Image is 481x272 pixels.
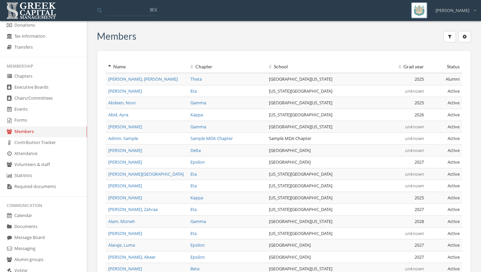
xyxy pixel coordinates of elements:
[108,230,142,236] a: [PERSON_NAME]
[405,147,424,153] em: unknown
[266,85,373,97] td: [US_STATE][GEOGRAPHIC_DATA]
[427,133,462,145] td: Active
[266,180,373,192] td: [US_STATE][GEOGRAPHIC_DATA]
[190,195,203,201] a: Kappa
[405,183,424,189] em: unknown
[436,7,469,14] span: [PERSON_NAME]
[266,121,373,133] td: [GEOGRAPHIC_DATA][US_STATE]
[108,242,135,248] a: Alaraje, Luma
[190,124,206,130] a: Gamma
[405,266,424,272] em: unknown
[190,88,197,94] a: Eta
[373,204,427,216] td: 2027
[108,100,136,106] a: Abdeen, Noor
[427,121,462,133] td: Active
[266,133,373,145] td: Sample MDA Chapter
[427,227,462,239] td: Active
[373,239,427,251] td: 2027
[108,206,158,212] a: [PERSON_NAME], Zahraa
[97,31,136,41] h3: Members
[373,251,427,263] td: 2027
[190,147,201,153] a: Delta
[405,124,424,130] em: unknown
[373,73,427,85] td: 2025
[108,218,135,224] a: Alam, Mizneh
[373,109,427,121] td: 2026
[108,88,142,94] a: [PERSON_NAME]
[108,183,142,189] a: [PERSON_NAME]
[108,266,142,272] a: [PERSON_NAME]
[266,216,373,228] td: [GEOGRAPHIC_DATA][US_STATE]
[190,171,197,177] a: Eta
[266,251,373,263] td: [GEOGRAPHIC_DATA]
[149,6,157,13] span: ⌘K
[427,180,462,192] td: Active
[108,171,184,177] a: [PERSON_NAME][GEOGRAPHIC_DATA]
[405,88,424,94] em: unknown
[427,239,462,251] td: Active
[108,112,128,118] a: Abid, Ayra
[431,2,476,14] div: [PERSON_NAME]
[108,76,178,82] a: [PERSON_NAME], [PERSON_NAME]
[266,192,373,204] td: [US_STATE][GEOGRAPHIC_DATA]
[108,135,138,141] a: Admin, Sample
[190,159,205,165] a: Epsilon
[266,144,373,156] td: [GEOGRAPHIC_DATA]
[190,254,205,260] a: Epsilon
[266,156,373,168] td: [GEOGRAPHIC_DATA]
[373,61,427,73] th: Grad year
[427,251,462,263] td: Active
[266,227,373,239] td: [US_STATE][GEOGRAPHIC_DATA]
[266,97,373,109] td: [GEOGRAPHIC_DATA][US_STATE]
[190,76,202,82] a: Theta
[427,192,462,204] td: Active
[190,112,203,118] a: Kappa
[427,156,462,168] td: Active
[427,109,462,121] td: Active
[266,109,373,121] td: [US_STATE][GEOGRAPHIC_DATA]
[190,218,206,224] a: Gamma
[373,216,427,228] td: 2028
[108,124,142,130] a: [PERSON_NAME]
[266,168,373,180] td: [US_STATE][GEOGRAPHIC_DATA]
[266,239,373,251] td: [GEOGRAPHIC_DATA]
[427,85,462,97] td: Active
[427,97,462,109] td: Active
[190,206,197,212] a: Eta
[108,195,142,201] a: [PERSON_NAME]
[427,216,462,228] td: Active
[190,100,206,106] a: Gamma
[190,135,233,141] a: Sample MDA Chapter
[427,168,462,180] td: Active
[190,230,197,236] a: Eta
[190,242,205,248] a: Epsilon
[108,254,156,260] a: [PERSON_NAME], Abeer
[108,147,142,153] span: [PERSON_NAME]
[108,159,142,165] a: [PERSON_NAME]
[405,230,424,236] em: unknown
[190,266,199,272] a: Beta
[405,135,424,141] em: unknown
[190,183,197,189] a: Eta
[405,171,424,177] em: unknown
[373,97,427,109] td: 2025
[266,204,373,216] td: [US_STATE][GEOGRAPHIC_DATA]
[427,144,462,156] td: Active
[427,61,462,73] th: Status
[427,204,462,216] td: Active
